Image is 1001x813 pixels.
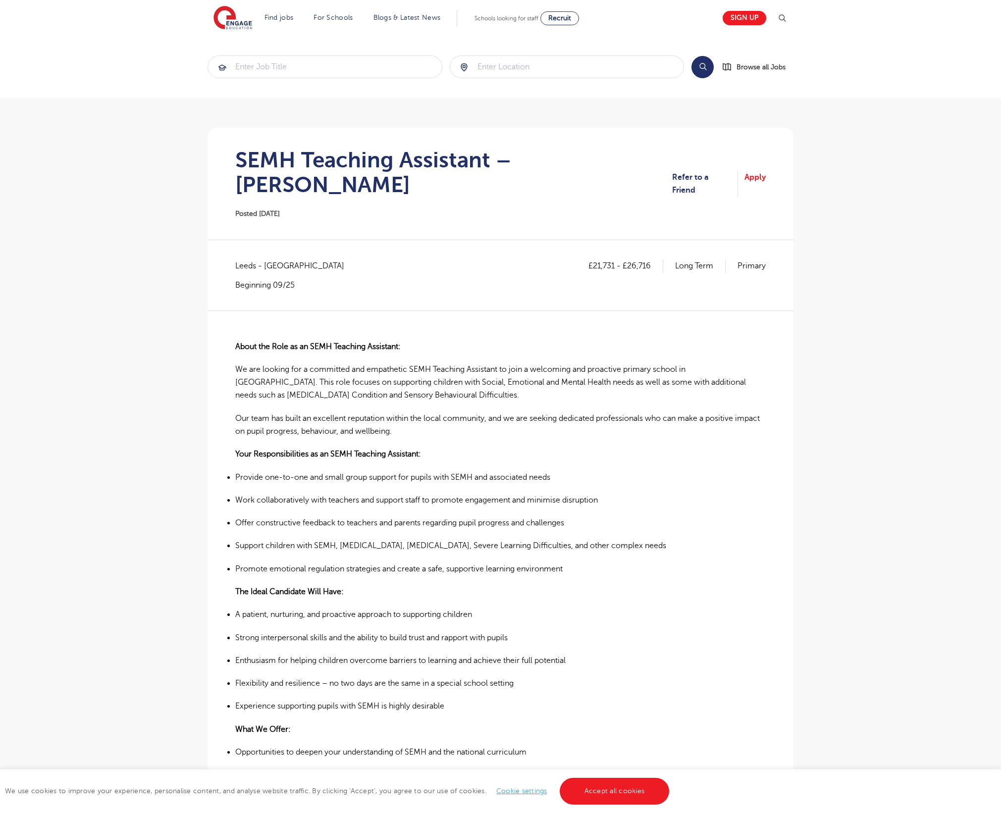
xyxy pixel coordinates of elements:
a: Blogs & Latest News [373,14,441,21]
a: Browse all Jobs [722,61,793,73]
input: Submit [450,56,684,78]
span: We use cookies to improve your experience, personalise content, and analyse website traffic. By c... [5,787,672,795]
a: For Schools [314,14,353,21]
strong: About the Role as an SEMH Teaching Assistant: [235,342,401,351]
p: A patient, nurturing, and proactive approach to supporting children [235,608,766,621]
p: Excellent pathway for graduates or aspiring teachers to gain valuable classroom experience [235,768,766,781]
a: Refer to a Friend [672,171,738,197]
a: Find jobs [264,14,294,21]
a: Recruit [540,11,579,25]
p: Long Term [675,259,726,272]
p: Flexibility and resilience – no two days are the same in a special school setting [235,677,766,690]
input: Submit [208,56,442,78]
span: Recruit [548,14,571,22]
p: Provide one-to-one and small group support for pupils with SEMH and associated needs [235,471,766,484]
strong: What We Offer: [235,725,291,734]
a: Cookie settings [496,787,547,795]
span: Posted [DATE] [235,210,280,217]
div: Submit [450,55,685,78]
span: Leeds - [GEOGRAPHIC_DATA] [235,259,354,272]
p: Support children with SEMH, [MEDICAL_DATA], [MEDICAL_DATA], Severe Learning Difficulties, and oth... [235,539,766,552]
strong: The Ideal Candidate Will Have: [235,587,344,596]
p: Our team has built an excellent reputation within the local community, and we are seeking dedicat... [235,412,766,438]
span: Browse all Jobs [737,61,786,73]
a: Sign up [723,11,766,25]
a: Apply [744,171,766,197]
span: Schools looking for staff [474,15,538,22]
h1: SEMH Teaching Assistant – [PERSON_NAME] [235,148,672,197]
p: Enthusiasm for helping children overcome barriers to learning and achieve their full potential [235,654,766,667]
p: We are looking for a committed and empathetic SEMH Teaching Assistant to join a welcoming and pro... [235,363,766,402]
button: Search [691,56,714,78]
img: Engage Education [213,6,252,31]
p: Promote emotional regulation strategies and create a safe, supportive learning environment [235,562,766,575]
a: Accept all cookies [560,778,670,805]
p: Beginning 09/25 [235,280,354,291]
div: Submit [208,55,442,78]
strong: Your Responsibilities as an SEMH Teaching Assistant: [235,450,421,458]
p: Experience supporting pupils with SEMH is highly desirable [235,700,766,712]
p: Opportunities to deepen your understanding of SEMH and the national curriculum [235,746,766,759]
p: Offer constructive feedback to teachers and parents regarding pupil progress and challenges [235,516,766,529]
p: Work collaboratively with teachers and support staff to promote engagement and minimise disruption [235,494,766,507]
p: Primary [738,259,766,272]
p: Strong interpersonal skills and the ability to build trust and rapport with pupils [235,631,766,644]
p: £21,731 - £26,716 [588,259,663,272]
